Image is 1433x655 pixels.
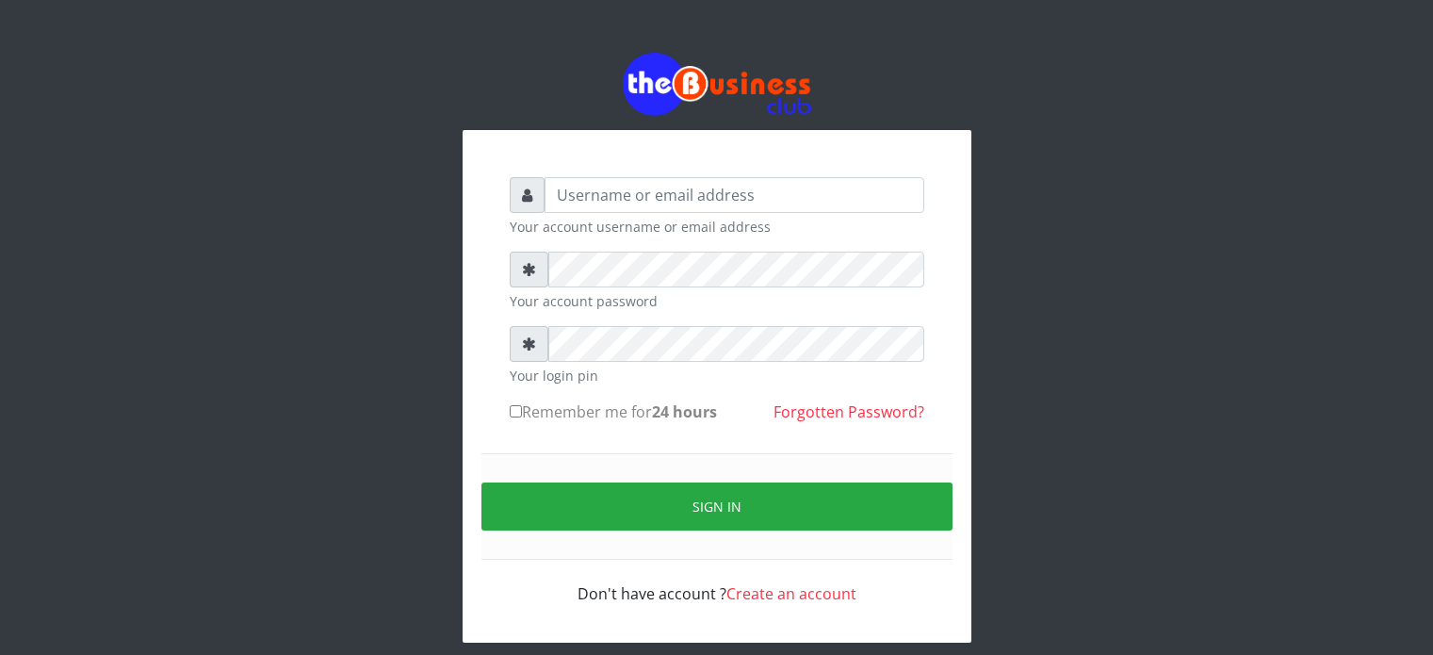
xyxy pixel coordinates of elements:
a: Forgotten Password? [773,401,924,422]
input: Remember me for24 hours [510,405,522,418]
small: Your account password [510,291,924,311]
div: Don't have account ? [510,560,924,605]
button: Sign in [481,483,953,531]
small: Your login pin [510,366,924,385]
input: Username or email address [545,177,924,213]
small: Your account username or email address [510,217,924,237]
a: Create an account [726,583,856,604]
b: 24 hours [652,401,717,422]
label: Remember me for [510,401,717,423]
